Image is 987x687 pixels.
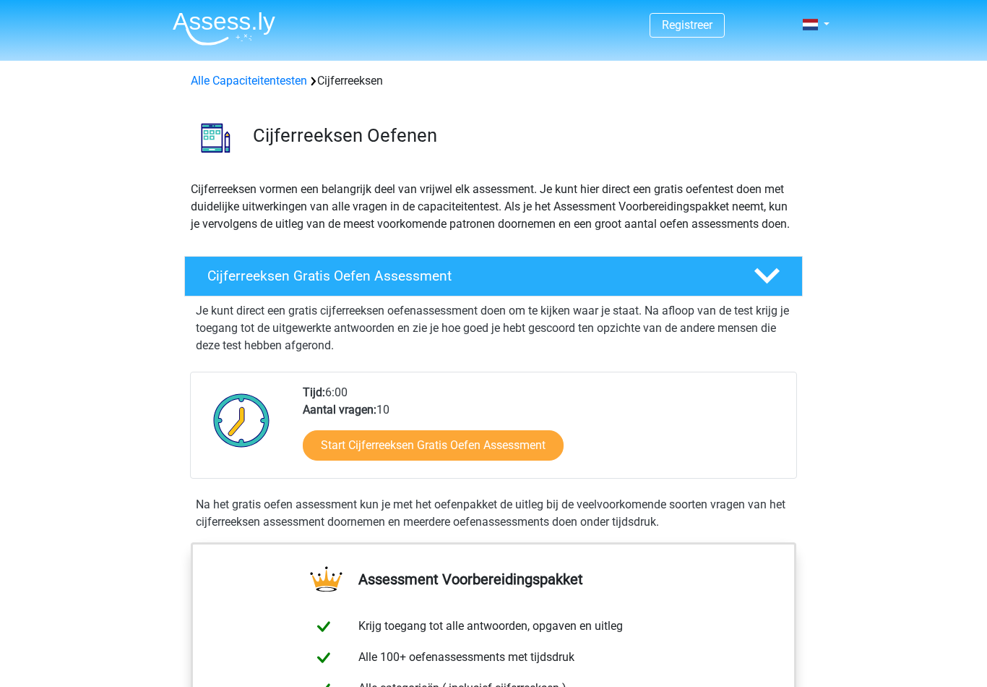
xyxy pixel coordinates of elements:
[662,18,712,32] a: Registreer
[185,72,802,90] div: Cijferreeksen
[185,107,246,168] img: cijferreeksen
[190,496,797,531] div: Na het gratis oefen assessment kun je met het oefenpakket de uitleg bij de veelvoorkomende soorte...
[303,430,564,461] a: Start Cijferreeksen Gratis Oefen Assessment
[191,181,796,233] p: Cijferreeksen vormen een belangrijk deel van vrijwel elk assessment. Je kunt hier direct een grat...
[303,403,376,417] b: Aantal vragen:
[191,74,307,88] a: Alle Capaciteitentesten
[253,124,791,147] h3: Cijferreeksen Oefenen
[292,384,796,478] div: 6:00 10
[205,384,278,456] img: Klok
[207,268,730,284] h4: Cijferreeksen Gratis Oefen Assessment
[178,256,809,296] a: Cijferreeksen Gratis Oefen Assessment
[196,302,791,354] p: Je kunt direct een gratis cijferreeksen oefenassessment doen om te kijken waar je staat. Na afloo...
[173,12,275,46] img: Assessly
[303,385,325,399] b: Tijd:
